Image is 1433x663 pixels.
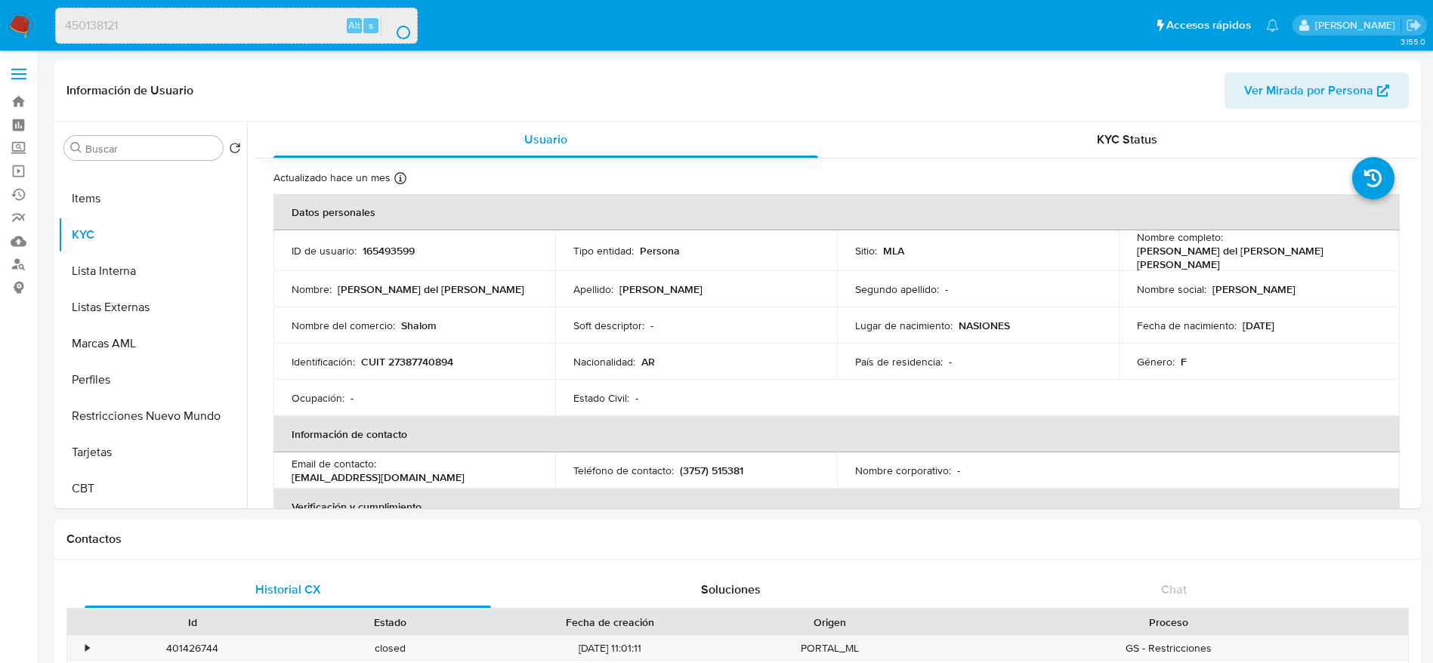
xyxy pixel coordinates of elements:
p: [DATE] [1243,319,1274,332]
div: [DATE] 11:01:11 [490,636,731,661]
p: F [1181,355,1187,369]
p: [EMAIL_ADDRESS][DOMAIN_NAME] [292,470,465,484]
p: elaine.mcfarlane@mercadolibre.com [1315,18,1401,32]
button: Perfiles [58,362,247,398]
button: search-icon [381,15,412,36]
th: Información de contacto [273,416,1400,452]
a: Salir [1406,17,1422,33]
div: Origen [742,615,919,630]
span: Accesos rápidos [1166,17,1251,33]
button: KYC [58,217,247,253]
p: Soft descriptor : [573,319,644,332]
p: Actualizado hace un mes [273,171,391,185]
span: Usuario [524,131,567,148]
button: Listas Externas [58,289,247,325]
button: Marcas AML [58,325,247,362]
p: ID de usuario : [292,244,357,257]
p: - [650,319,653,332]
div: 401426744 [94,636,292,661]
div: closed [292,636,490,661]
input: Buscar usuario o caso... [56,16,417,35]
p: NASIONES [959,319,1010,332]
p: [PERSON_NAME] [1212,282,1296,296]
div: Id [104,615,281,630]
p: Nombre social : [1137,282,1206,296]
span: Alt [348,18,360,32]
p: Teléfono de contacto : [573,464,674,477]
span: KYC Status [1097,131,1157,148]
p: Shalom [401,319,437,332]
p: Nombre del comercio : [292,319,395,332]
div: Proceso [940,615,1397,630]
button: CBT [58,470,247,507]
p: [PERSON_NAME] [619,282,703,296]
p: Email de contacto : [292,457,376,470]
button: Restricciones Nuevo Mundo [58,398,247,434]
p: CUIT 27387740894 [361,355,453,369]
a: Notificaciones [1266,19,1279,32]
p: Sitio : [855,244,877,257]
p: País de residencia : [855,355,943,369]
p: Estado Civil : [573,391,629,405]
span: s [369,18,373,32]
p: 165493599 [363,244,415,257]
p: - [635,391,638,405]
p: - [945,282,948,296]
p: MLA [883,244,904,257]
button: Tarjetas [58,434,247,470]
p: [PERSON_NAME] del [PERSON_NAME] [PERSON_NAME] [1137,244,1376,271]
div: PORTAL_ML [731,636,929,661]
span: Historial CX [255,581,321,598]
p: Tipo entidad : [573,244,634,257]
p: Nombre : [292,282,332,296]
div: • [85,641,89,655]
h1: Información de Usuario [66,83,193,98]
span: Soluciones [701,581,761,598]
p: Identificación : [292,355,355,369]
p: Fecha de nacimiento : [1137,319,1237,332]
div: Fecha de creación [500,615,721,630]
p: - [957,464,960,477]
p: - [949,355,952,369]
th: Datos personales [273,194,1400,230]
button: Volver al orden por defecto [229,142,241,159]
p: Nombre corporativo : [855,464,951,477]
p: Persona [640,244,680,257]
button: Ver Mirada por Persona [1225,72,1409,109]
div: GS - Restricciones [929,636,1408,661]
button: Items [58,180,247,217]
p: AR [641,355,655,369]
p: Segundo apellido : [855,282,939,296]
p: Nacionalidad : [573,355,635,369]
p: (3757) 515381 [680,464,743,477]
button: Lista Interna [58,253,247,289]
p: Nombre completo : [1137,230,1223,244]
p: [PERSON_NAME] del [PERSON_NAME] [338,282,524,296]
input: Buscar [85,142,217,156]
p: Género : [1137,355,1175,369]
button: Buscar [70,142,82,154]
p: - [351,391,354,405]
th: Verificación y cumplimiento [273,489,1400,525]
h1: Contactos [66,532,1409,547]
p: Ocupación : [292,391,344,405]
p: Apellido : [573,282,613,296]
p: Lugar de nacimiento : [855,319,953,332]
span: Chat [1161,581,1187,598]
div: Estado [302,615,479,630]
span: Ver Mirada por Persona [1244,72,1373,109]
